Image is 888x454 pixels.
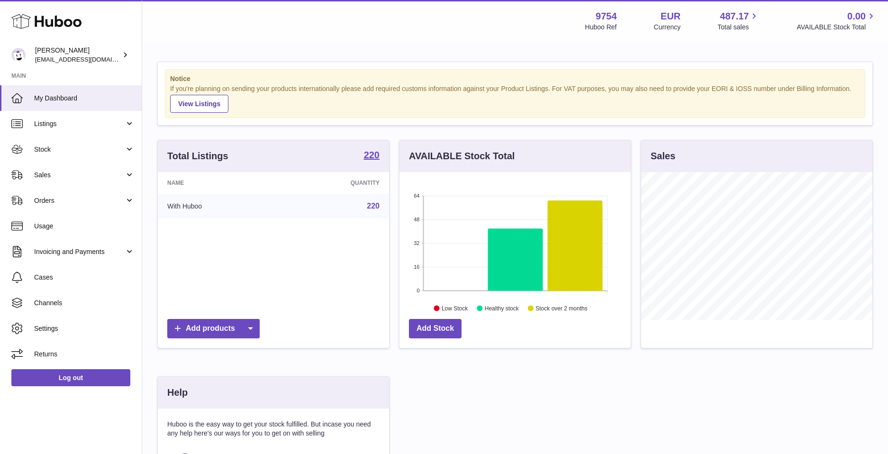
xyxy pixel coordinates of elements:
a: Add products [167,319,260,338]
span: 0.00 [847,10,866,23]
span: Channels [34,299,135,308]
strong: 220 [364,150,380,160]
img: info@fieldsluxury.london [11,48,26,62]
text: 0 [417,288,419,293]
span: Settings [34,324,135,333]
span: Returns [34,350,135,359]
text: 32 [414,240,419,246]
span: Usage [34,222,135,231]
span: Sales [34,171,125,180]
strong: EUR [661,10,680,23]
text: 48 [414,217,419,222]
p: Huboo is the easy way to get your stock fulfilled. But incase you need any help here's our ways f... [167,420,380,438]
a: 220 [367,202,380,210]
text: Stock over 2 months [535,305,587,311]
div: Huboo Ref [585,23,617,32]
span: Total sales [717,23,760,32]
span: Stock [34,145,125,154]
a: Add Stock [409,319,462,338]
text: Healthy stock [485,305,519,311]
span: [EMAIL_ADDRESS][DOMAIN_NAME] [35,55,139,63]
h3: AVAILABLE Stock Total [409,150,515,163]
text: Low Stock [442,305,468,311]
a: 487.17 Total sales [717,10,760,32]
div: [PERSON_NAME] [35,46,120,64]
span: My Dashboard [34,94,135,103]
th: Name [158,172,280,194]
span: AVAILABLE Stock Total [797,23,877,32]
span: Orders [34,196,125,205]
span: 487.17 [720,10,749,23]
div: Currency [654,23,681,32]
strong: 9754 [596,10,617,23]
a: Log out [11,369,130,386]
text: 64 [414,193,419,199]
a: View Listings [170,95,228,113]
div: If you're planning on sending your products internationally please add required customs informati... [170,84,860,113]
td: With Huboo [158,194,280,218]
h3: Total Listings [167,150,228,163]
h3: Help [167,386,188,399]
h3: Sales [651,150,675,163]
text: 16 [414,264,419,270]
span: Cases [34,273,135,282]
a: 0.00 AVAILABLE Stock Total [797,10,877,32]
span: Invoicing and Payments [34,247,125,256]
a: 220 [364,150,380,162]
th: Quantity [280,172,389,194]
strong: Notice [170,74,860,83]
span: Listings [34,119,125,128]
